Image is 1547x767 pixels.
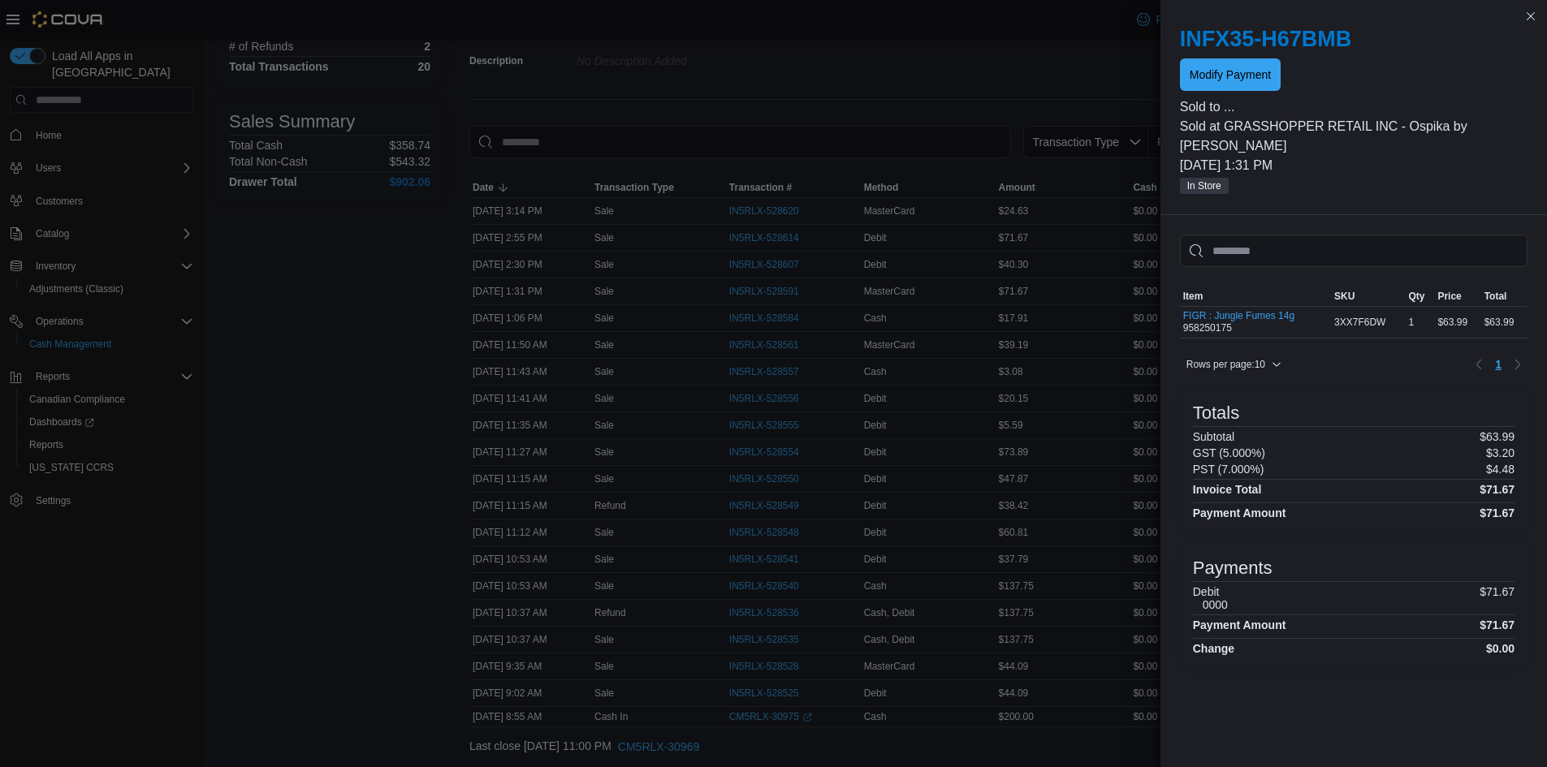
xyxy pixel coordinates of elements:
[1193,558,1273,578] h3: Payments
[1183,290,1203,303] span: Item
[1193,483,1262,496] h4: Invoice Total
[1183,310,1294,334] div: 958250175
[1486,642,1515,655] h4: $0.00
[1508,355,1528,374] button: Next page
[1486,446,1515,459] p: $3.20
[1180,97,1528,117] p: Sold to ...
[1334,290,1355,303] span: SKU
[1193,506,1286,519] h4: Payment Amount
[1334,316,1385,329] span: 3XX7F6DW
[1489,351,1508,377] ul: Pagination for table: MemoryTable from EuiInMemoryTable
[1480,430,1515,443] p: $63.99
[1183,310,1294,321] button: FIGR : Jungle Fumes 14g
[1437,290,1461,303] span: Price
[1486,463,1515,476] p: $4.48
[1481,287,1528,306] button: Total
[1193,403,1239,423] h3: Totals
[1406,287,1435,306] button: Qty
[1469,355,1489,374] button: Previous page
[1180,178,1229,194] span: In Store
[1180,235,1528,267] input: This is a search bar. As you type, the results lower in the page will automatically filter.
[1193,585,1228,598] h6: Debit
[1193,642,1234,655] h4: Change
[1331,287,1405,306] button: SKU
[1489,351,1508,377] button: Page 1 of 1
[1193,446,1265,459] h6: GST (5.000%)
[1193,463,1264,476] h6: PST (7.000%)
[1481,312,1528,332] div: $63.99
[1434,287,1480,306] button: Price
[1480,506,1515,519] h4: $71.67
[1409,290,1425,303] span: Qty
[1180,26,1528,52] h2: INFX35-H67BMB
[1495,356,1502,373] span: 1
[1521,6,1541,26] button: Close this dialog
[1484,290,1507,303] span: Total
[1187,179,1221,193] span: In Store
[1480,618,1515,631] h4: $71.67
[1180,58,1281,91] button: Modify Payment
[1434,312,1480,332] div: $63.99
[1480,483,1515,496] h4: $71.67
[1180,117,1528,156] p: Sold at GRASSHOPPER RETAIL INC - Ospika by [PERSON_NAME]
[1193,430,1234,443] h6: Subtotal
[1190,67,1271,83] span: Modify Payment
[1480,585,1515,611] p: $71.67
[1203,598,1228,611] h6: 0000
[1180,287,1331,306] button: Item
[1193,618,1286,631] h4: Payment Amount
[1406,312,1435,332] div: 1
[1180,156,1528,175] p: [DATE] 1:31 PM
[1180,355,1288,374] button: Rows per page:10
[1186,358,1265,371] span: Rows per page : 10
[1469,351,1528,377] nav: Pagination for table: MemoryTable from EuiInMemoryTable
